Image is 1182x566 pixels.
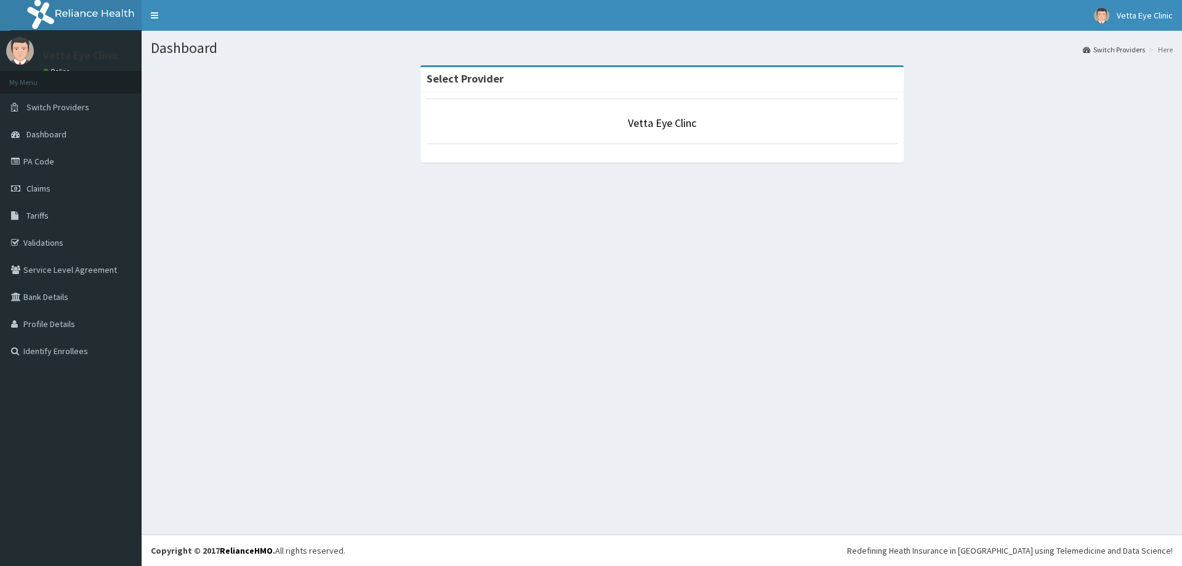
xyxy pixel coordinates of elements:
span: Tariffs [26,210,49,221]
img: User Image [6,37,34,65]
div: Redefining Heath Insurance in [GEOGRAPHIC_DATA] using Telemedicine and Data Science! [847,544,1173,557]
h1: Dashboard [151,40,1173,56]
a: RelianceHMO [220,545,273,556]
strong: Copyright © 2017 . [151,545,275,556]
strong: Select Provider [427,71,504,86]
a: Vetta Eye Clinc [628,116,696,130]
li: Here [1146,44,1173,55]
span: Dashboard [26,129,66,140]
span: Switch Providers [26,102,89,113]
p: Vetta Eye Clinic [43,50,119,61]
span: Claims [26,183,50,194]
a: Online [43,67,73,76]
a: Switch Providers [1083,44,1145,55]
img: User Image [1094,8,1109,23]
span: Vetta Eye Clinic [1117,10,1173,21]
footer: All rights reserved. [142,535,1182,566]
